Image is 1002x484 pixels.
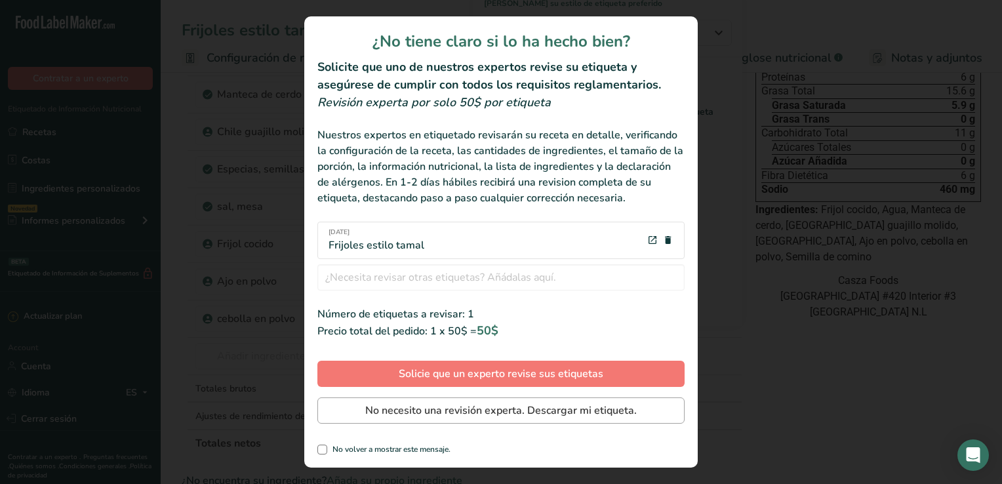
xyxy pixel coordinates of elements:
span: No volver a mostrar este mensaje. [327,445,451,454]
div: Open Intercom Messenger [957,439,989,471]
button: No necesito una revisión experta. Descargar mi etiqueta. [317,397,685,424]
span: Solicie que un experto revise sus etiquetas [399,366,603,382]
h2: Solicite que uno de nuestros expertos revise su etiqueta y asegúrese de cumplir con todos los req... [317,58,685,94]
span: [DATE] [329,228,424,237]
div: Nuestros expertos en etiquetado revisarán su receta en detalle, verificando la configuración de l... [317,127,685,206]
span: 50$ [477,323,498,338]
h1: ¿No tiene claro si lo ha hecho bien? [317,30,685,53]
input: ¿Necesita revisar otras etiquetas? Añádalas aquí. [317,264,685,291]
span: No necesito una revisión experta. Descargar mi etiqueta. [365,403,637,418]
button: Solicie que un experto revise sus etiquetas [317,361,685,387]
div: Precio total del pedido: 1 x 50$ = [317,322,685,340]
div: Frijoles estilo tamal [329,228,424,253]
div: Revisión experta por solo 50$ por etiqueta [317,94,685,111]
div: Número de etiquetas a revisar: 1 [317,306,685,322]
